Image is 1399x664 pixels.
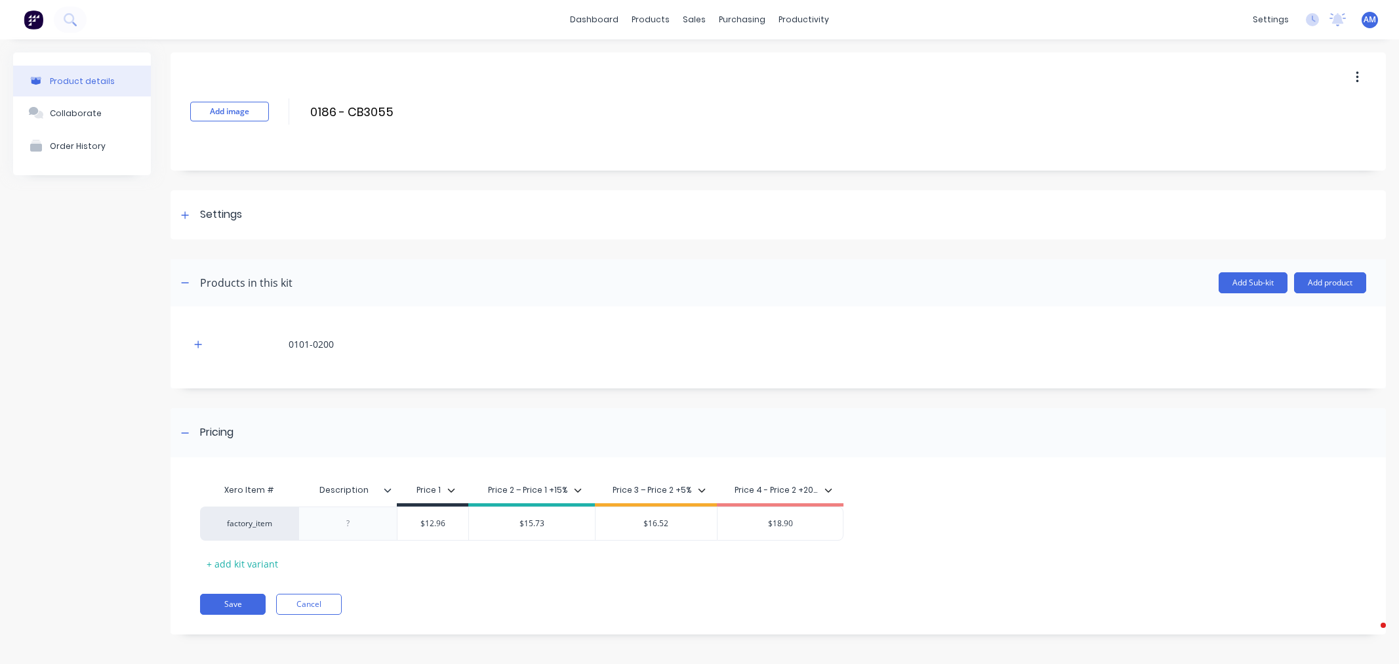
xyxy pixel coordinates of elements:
[606,480,712,500] button: Price 3 – Price 2 +5%
[481,480,588,500] button: Price 2 – Price 1 +15%
[13,66,151,96] button: Product details
[712,10,772,30] div: purchasing
[289,337,334,351] div: 0101-0200
[24,10,43,30] img: Factory
[200,507,843,541] div: factory_item$12.96$15.73$16.52$18.90
[13,96,151,129] button: Collaborate
[728,480,840,500] button: Price 4 - Price 2 +20%
[1246,10,1295,30] div: settings
[190,102,269,121] button: Add image
[613,484,691,496] div: Price 3 – Price 2 +5%
[410,480,462,500] button: Price 1
[200,554,285,574] div: + add kit variant
[276,594,342,615] button: Cancel
[596,507,718,540] div: $16.52
[563,10,625,30] a: dashboard
[200,275,293,291] div: Products in this kit
[298,477,397,503] div: Description
[50,108,102,118] div: Collaborate
[200,477,298,503] div: Xero Item #
[416,484,441,496] div: Price 1
[772,10,836,30] div: productivity
[718,507,843,540] div: $18.90
[676,10,712,30] div: sales
[625,10,676,30] div: products
[735,484,819,496] div: Price 4 - Price 2 +20%
[469,507,595,540] div: $15.73
[200,207,242,223] div: Settings
[1219,272,1287,293] button: Add Sub-kit
[214,518,286,529] div: factory_item
[309,102,541,121] input: Enter kit name
[1364,14,1376,26] span: AM
[50,141,106,151] div: Order History
[200,425,233,441] div: Pricing
[1354,619,1386,651] iframe: Intercom live chat
[50,76,115,86] div: Product details
[397,507,468,540] div: $12.96
[200,594,266,615] button: Save
[298,474,389,507] div: Description
[488,484,567,496] div: Price 2 – Price 1 +15%
[13,129,151,162] button: Order History
[1294,272,1366,293] button: Add product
